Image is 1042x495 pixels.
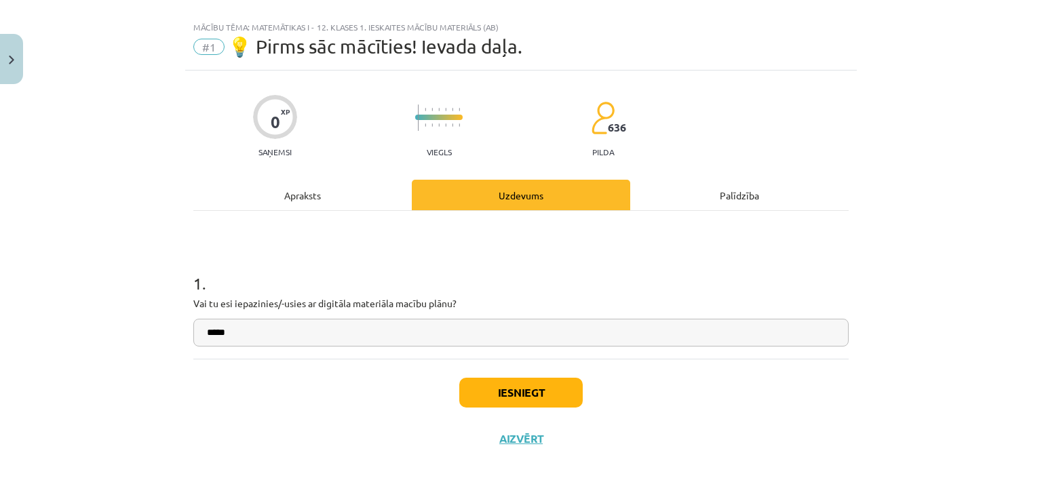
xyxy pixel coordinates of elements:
[193,22,849,32] div: Mācību tēma: Matemātikas i - 12. klases 1. ieskaites mācību materiāls (ab)
[459,108,460,111] img: icon-short-line-57e1e144782c952c97e751825c79c345078a6d821885a25fce030b3d8c18986b.svg
[431,108,433,111] img: icon-short-line-57e1e144782c952c97e751825c79c345078a6d821885a25fce030b3d8c18986b.svg
[427,147,452,157] p: Viegls
[9,56,14,64] img: icon-close-lesson-0947bae3869378f0d4975bcd49f059093ad1ed9edebbc8119c70593378902aed.svg
[281,108,290,115] span: XP
[592,147,614,157] p: pilda
[438,123,440,127] img: icon-short-line-57e1e144782c952c97e751825c79c345078a6d821885a25fce030b3d8c18986b.svg
[452,108,453,111] img: icon-short-line-57e1e144782c952c97e751825c79c345078a6d821885a25fce030b3d8c18986b.svg
[459,123,460,127] img: icon-short-line-57e1e144782c952c97e751825c79c345078a6d821885a25fce030b3d8c18986b.svg
[271,113,280,132] div: 0
[459,378,583,408] button: Iesniegt
[431,123,433,127] img: icon-short-line-57e1e144782c952c97e751825c79c345078a6d821885a25fce030b3d8c18986b.svg
[193,250,849,292] h1: 1 .
[452,123,453,127] img: icon-short-line-57e1e144782c952c97e751825c79c345078a6d821885a25fce030b3d8c18986b.svg
[193,39,225,55] span: #1
[228,35,522,58] span: 💡 Pirms sāc mācīties! Ievada daļa.
[193,296,849,311] p: Vai tu esi iepazinies/-usies ar digitāla materiāla macību plānu?
[253,147,297,157] p: Saņemsi
[445,108,446,111] img: icon-short-line-57e1e144782c952c97e751825c79c345078a6d821885a25fce030b3d8c18986b.svg
[445,123,446,127] img: icon-short-line-57e1e144782c952c97e751825c79c345078a6d821885a25fce030b3d8c18986b.svg
[418,104,419,131] img: icon-long-line-d9ea69661e0d244f92f715978eff75569469978d946b2353a9bb055b3ed8787d.svg
[591,101,615,135] img: students-c634bb4e5e11cddfef0936a35e636f08e4e9abd3cc4e673bd6f9a4125e45ecb1.svg
[438,108,440,111] img: icon-short-line-57e1e144782c952c97e751825c79c345078a6d821885a25fce030b3d8c18986b.svg
[425,123,426,127] img: icon-short-line-57e1e144782c952c97e751825c79c345078a6d821885a25fce030b3d8c18986b.svg
[412,180,630,210] div: Uzdevums
[193,180,412,210] div: Apraksts
[630,180,849,210] div: Palīdzība
[425,108,426,111] img: icon-short-line-57e1e144782c952c97e751825c79c345078a6d821885a25fce030b3d8c18986b.svg
[495,432,547,446] button: Aizvērt
[608,121,626,134] span: 636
